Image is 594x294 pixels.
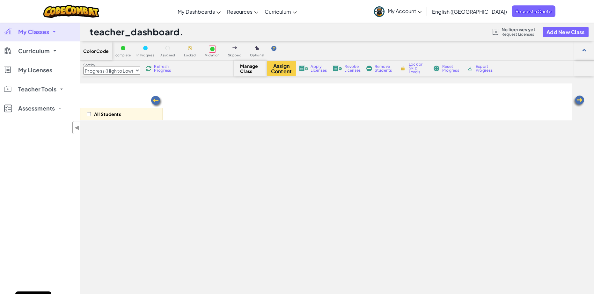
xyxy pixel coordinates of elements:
span: Violation [205,54,219,57]
span: Revoke Licenses [344,65,361,72]
a: Resources [224,3,261,20]
button: Assign Content [267,61,296,76]
span: My Dashboards [178,8,215,15]
img: IconHint.svg [271,46,276,51]
span: Export Progress [476,65,495,72]
span: Skipped [228,54,241,57]
span: Apply Licenses [311,65,327,72]
p: All Students [94,111,121,117]
span: Reset Progress [442,65,461,72]
a: My Account [371,1,425,21]
span: Manage Class [240,63,259,74]
span: Curriculum [265,8,291,15]
span: ◀ [74,123,80,132]
span: Locked [184,54,196,57]
img: IconOptionalLevel.svg [255,46,259,51]
img: IconLicenseRevoke.svg [333,66,342,71]
span: My Classes [18,29,49,35]
a: English ([GEOGRAPHIC_DATA]) [429,3,510,20]
span: Lock or Skip Levels [409,62,428,74]
img: Arrow_Left.png [150,95,163,108]
a: Curriculum [261,3,300,20]
img: IconSkippedLevel.svg [232,47,237,49]
span: Assigned [160,54,175,57]
a: My Dashboards [174,3,224,20]
span: complete [115,54,131,57]
span: No licenses yet [502,27,535,32]
span: Resources [227,8,253,15]
img: IconReload.svg [146,66,151,71]
h1: teacher_dashboard. [90,26,183,38]
span: Curriculum [18,48,50,54]
span: Refresh Progress [154,65,174,72]
span: Optional [250,54,264,57]
img: IconLicenseApply.svg [299,66,308,71]
span: Color Code [83,48,109,54]
span: Remove Students [375,65,394,72]
img: CodeCombat logo [43,5,99,18]
a: Request a Quote [512,5,555,17]
span: In Progress [136,54,154,57]
span: My Account [388,8,422,14]
span: English ([GEOGRAPHIC_DATA]) [432,8,507,15]
label: Sort by [83,62,140,68]
img: IconLock.svg [400,65,406,71]
span: My Licenses [18,67,52,73]
img: IconArchive.svg [467,66,473,71]
span: Assessments [18,105,55,111]
img: avatar [374,6,385,17]
button: Add New Class [543,27,589,37]
img: Arrow_Left.png [572,95,585,108]
img: IconRemoveStudents.svg [366,66,372,71]
img: IconReset.svg [433,66,440,71]
span: Teacher Tools [18,86,56,92]
a: Request Licenses [502,32,535,37]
